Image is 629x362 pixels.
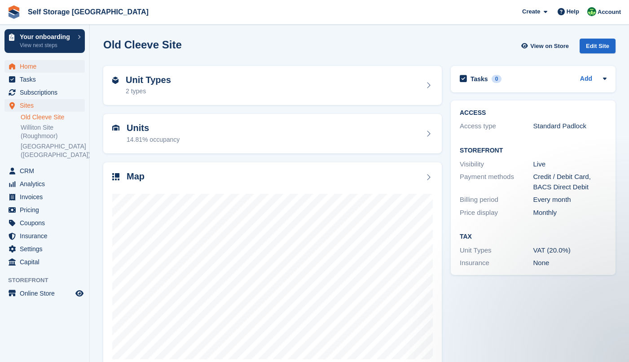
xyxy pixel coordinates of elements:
a: Unit Types 2 types [103,66,442,105]
div: 14.81% occupancy [127,135,180,144]
h2: Old Cleeve Site [103,39,182,51]
div: Credit / Debit Card, BACS Direct Debit [533,172,607,192]
a: View on Store [520,39,572,53]
span: Coupons [20,217,74,229]
a: [GEOGRAPHIC_DATA] ([GEOGRAPHIC_DATA]) [21,142,85,159]
a: menu [4,86,85,99]
div: Standard Padlock [533,121,607,131]
span: Subscriptions [20,86,74,99]
h2: ACCESS [460,109,607,117]
a: menu [4,178,85,190]
h2: Storefront [460,147,607,154]
span: Settings [20,243,74,255]
span: Tasks [20,73,74,86]
h2: Map [127,171,145,182]
span: Home [20,60,74,73]
h2: Tax [460,233,607,240]
a: Units 14.81% occupancy [103,114,442,153]
img: map-icn-33ee37083ee616e46c38cad1a60f524a97daa1e2b2c8c0bc3eb3415660979fc1.svg [112,173,119,180]
div: Insurance [460,258,533,268]
img: stora-icon-8386f47178a22dfd0bd8f6a31ec36ba5ce8667c1dd55bd0f319d3a0aa187defe.svg [7,5,21,19]
div: Live [533,159,607,170]
div: Visibility [460,159,533,170]
div: Billing period [460,195,533,205]
a: Self Storage [GEOGRAPHIC_DATA] [24,4,152,19]
div: 0 [492,75,502,83]
img: unit-icn-7be61d7bf1b0ce9d3e12c5938cc71ed9869f7b940bace4675aadf7bd6d80202e.svg [112,125,119,131]
div: Unit Types [460,245,533,256]
a: menu [4,165,85,177]
img: Mackenzie Wells [587,7,596,16]
span: Help [567,7,579,16]
div: Edit Site [580,39,616,53]
a: Williton Site (Roughmoor) [21,123,85,140]
span: View on Store [530,42,569,51]
h2: Unit Types [126,75,171,85]
div: Price display [460,208,533,218]
a: menu [4,191,85,203]
div: Every month [533,195,607,205]
div: Access type [460,121,533,131]
a: menu [4,73,85,86]
span: Capital [20,256,74,268]
a: Old Cleeve Site [21,113,85,122]
p: View next steps [20,41,73,49]
span: Create [522,7,540,16]
span: Sites [20,99,74,112]
span: Online Store [20,287,74,300]
a: Add [580,74,592,84]
a: menu [4,256,85,268]
div: VAT (20.0%) [533,245,607,256]
a: menu [4,60,85,73]
a: menu [4,99,85,112]
span: Invoices [20,191,74,203]
p: Your onboarding [20,34,73,40]
span: Insurance [20,230,74,242]
a: menu [4,230,85,242]
span: Account [598,8,621,17]
img: unit-type-icn-2b2737a686de81e16bb02015468b77c625bbabd49415b5ef34ead5e3b44a266d.svg [112,77,119,84]
div: Payment methods [460,172,533,192]
span: Analytics [20,178,74,190]
div: Monthly [533,208,607,218]
a: menu [4,287,85,300]
span: CRM [20,165,74,177]
span: Storefront [8,276,89,285]
span: Pricing [20,204,74,216]
a: Edit Site [580,39,616,57]
a: menu [4,243,85,255]
a: Your onboarding View next steps [4,29,85,53]
h2: Tasks [471,75,488,83]
a: Preview store [74,288,85,299]
a: menu [4,204,85,216]
h2: Units [127,123,180,133]
a: menu [4,217,85,229]
div: 2 types [126,87,171,96]
div: None [533,258,607,268]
